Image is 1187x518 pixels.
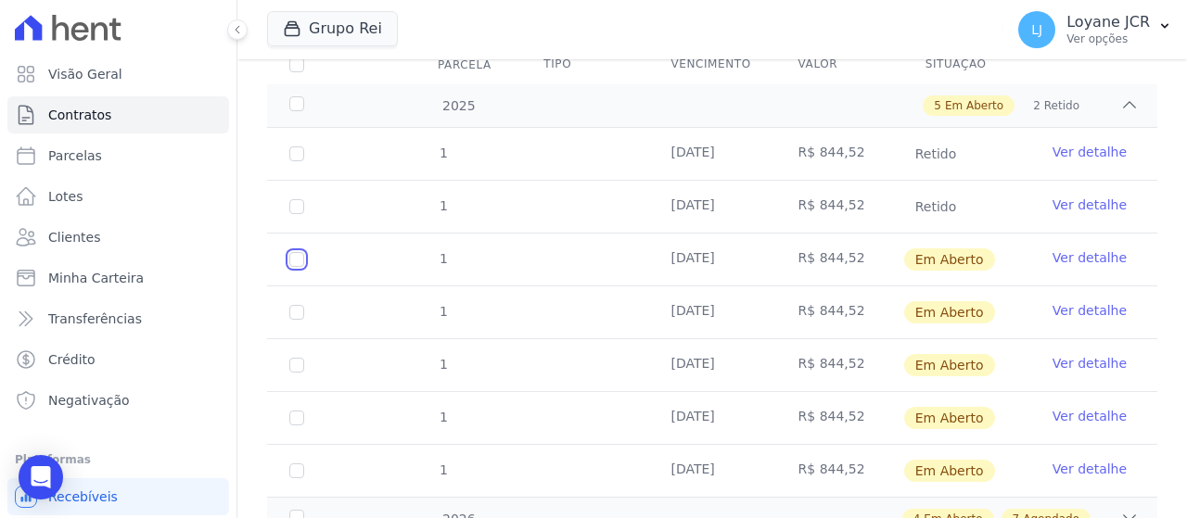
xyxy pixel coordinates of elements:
span: Transferências [48,310,142,328]
th: Vencimento [648,45,775,84]
a: Ver detalhe [1053,196,1127,214]
input: Só é possível selecionar pagamentos em aberto [289,146,304,161]
span: Em Aberto [904,301,995,323]
span: Contratos [48,106,111,124]
td: [DATE] [648,392,775,444]
a: Transferências [7,300,229,337]
a: Visão Geral [7,56,229,93]
button: Grupo Rei [267,11,398,46]
span: Em Aberto [904,407,995,429]
a: Negativação [7,382,229,419]
span: Minha Carteira [48,269,144,287]
input: default [289,358,304,373]
span: Em Aberto [945,97,1003,114]
span: Parcelas [48,146,102,165]
td: [DATE] [648,234,775,285]
p: Loyane JCR [1066,13,1150,32]
div: Open Intercom Messenger [19,455,63,499]
input: default [289,411,304,425]
span: Visão Geral [48,65,122,83]
div: Parcela [415,46,514,83]
span: Em Aberto [904,460,995,482]
td: R$ 844,52 [776,234,903,285]
span: 5 [934,97,941,114]
span: 2 [1033,97,1040,114]
span: Crédito [48,350,96,369]
span: Em Aberto [904,248,995,271]
span: 1 [438,145,448,160]
p: Ver opções [1066,32,1150,46]
div: Plataformas [15,449,222,471]
input: default [289,252,304,267]
th: Valor [776,45,903,84]
a: Minha Carteira [7,259,229,297]
a: Crédito [7,341,229,378]
span: Lotes [48,187,83,206]
a: Ver detalhe [1053,248,1127,267]
span: 1 [438,410,448,424]
td: [DATE] [648,128,775,180]
td: R$ 844,52 [776,339,903,391]
td: [DATE] [648,181,775,233]
td: R$ 844,52 [776,181,903,233]
a: Contratos [7,96,229,133]
a: Ver detalhe [1053,354,1127,373]
span: Recebíveis [48,487,118,506]
span: Em Aberto [904,354,995,376]
a: Ver detalhe [1053,143,1127,161]
a: Clientes [7,219,229,256]
span: 1 [438,251,448,266]
input: Só é possível selecionar pagamentos em aberto [289,199,304,214]
td: [DATE] [648,445,775,497]
a: Ver detalhe [1053,301,1127,320]
th: Situação [903,45,1030,84]
td: [DATE] [648,339,775,391]
input: default [289,305,304,320]
span: 1 [438,198,448,213]
span: Retido [904,196,968,218]
span: 1 [438,357,448,372]
a: Ver detalhe [1053,460,1127,478]
td: R$ 844,52 [776,392,903,444]
th: Tipo [521,45,648,84]
span: 1 [438,462,448,477]
span: LJ [1031,23,1042,36]
a: Parcelas [7,137,229,174]
td: R$ 844,52 [776,445,903,497]
td: [DATE] [648,286,775,338]
span: Negativação [48,391,130,410]
span: Retido [1044,97,1079,114]
input: default [289,463,304,478]
a: Recebíveis [7,478,229,515]
button: LJ Loyane JCR Ver opções [1003,4,1187,56]
td: R$ 844,52 [776,128,903,180]
a: Lotes [7,178,229,215]
span: Clientes [48,228,100,246]
span: 1 [438,304,448,319]
td: R$ 844,52 [776,286,903,338]
span: Retido [904,143,968,165]
a: Ver detalhe [1053,407,1127,425]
